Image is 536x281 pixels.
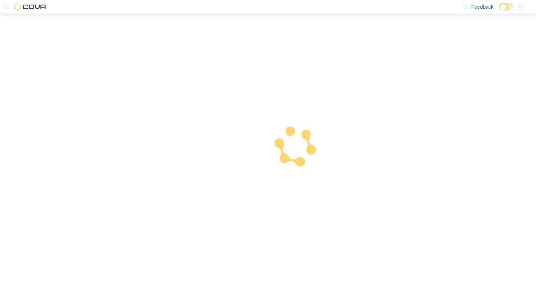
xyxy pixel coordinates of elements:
[268,121,322,175] img: cova-loader
[471,3,493,10] span: Feedback
[14,3,47,10] img: Cova
[499,10,500,11] span: Dark Mode
[499,3,514,10] input: Dark Mode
